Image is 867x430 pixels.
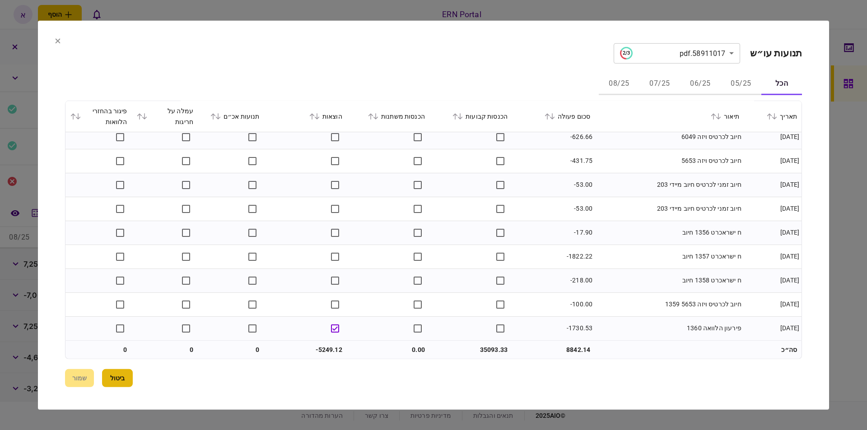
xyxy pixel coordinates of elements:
td: [DATE] [744,268,802,292]
div: הכנסות קבועות [434,111,508,121]
button: הכל [761,73,802,95]
td: חיוב לכרטיס ויזה 6049 [595,125,744,149]
td: [DATE] [744,245,802,268]
td: חיוב זמני לכרטיס חיוב מיידי 203 [595,173,744,197]
div: הוצאות [269,111,342,121]
td: חיוב לכרטיס ויזה 5653 1359 [595,292,744,316]
td: 35093.33 [429,341,512,359]
td: סה״כ [744,341,802,359]
div: תאריך [748,111,797,121]
button: 06/25 [680,73,721,95]
td: [DATE] [744,173,802,197]
td: [DATE] [744,221,802,245]
td: -100.00 [512,292,595,316]
div: תנועות אכ״ם [202,111,260,121]
td: חיוב זמני לכרטיס חיוב מיידי 203 [595,197,744,221]
td: ח ישראכרט 1356 חיוב [595,221,744,245]
div: עמלה על חריגות [136,105,194,127]
td: -626.66 [512,125,595,149]
text: 2/3 [622,50,629,56]
td: -53.00 [512,173,595,197]
td: ח ישראכרט 1358 חיוב [595,268,744,292]
td: -53.00 [512,197,595,221]
td: 8842.14 [512,341,595,359]
button: 05/25 [721,73,761,95]
td: -17.90 [512,221,595,245]
td: פירעון הלוואה 1360 [595,316,744,340]
h2: תנועות עו״ש [750,47,802,59]
td: -1822.22 [512,245,595,268]
div: פיגור בהחזרי הלוואות [70,105,127,127]
td: [DATE] [744,292,802,316]
td: [DATE] [744,197,802,221]
div: 58911017.pdf [620,47,726,60]
div: סכום פעולה [517,111,590,121]
td: 0 [65,341,132,359]
td: [DATE] [744,316,802,340]
button: ביטול [102,369,133,387]
td: -1730.53 [512,316,595,340]
td: ח ישראכרט 1357 חיוב [595,245,744,268]
td: -5249.12 [264,341,347,359]
td: -218.00 [512,268,595,292]
td: [DATE] [744,125,802,149]
td: 0.00 [347,341,429,359]
td: 0 [132,341,198,359]
button: 07/25 [639,73,680,95]
td: -431.75 [512,149,595,173]
div: הכנסות משתנות [351,111,425,121]
td: חיוב לכרטיס ויזה 5653 [595,149,744,173]
td: 0 [198,341,264,359]
td: [DATE] [744,149,802,173]
div: תיאור [599,111,739,121]
button: 08/25 [599,73,639,95]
